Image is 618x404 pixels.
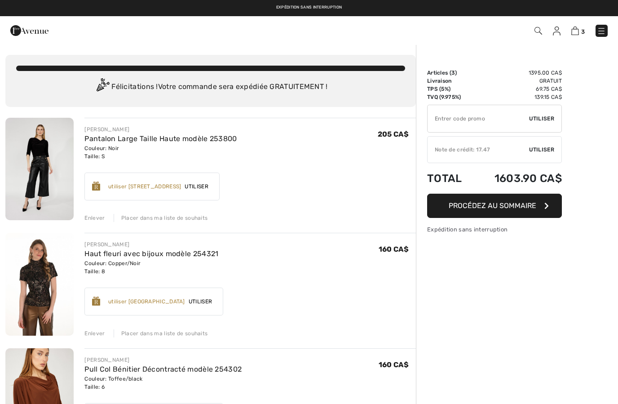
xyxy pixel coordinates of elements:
[185,297,216,306] span: Utiliser
[571,25,585,36] a: 3
[378,130,409,138] span: 205 CA$
[114,329,208,337] div: Placer dans ma liste de souhaits
[449,201,536,210] span: Procédez au sommaire
[10,22,49,40] img: 1ère Avenue
[451,70,455,76] span: 3
[84,249,218,258] a: Haut fleuri avec bijoux modèle 254321
[473,93,562,101] td: 139.15 CA$
[10,26,49,34] a: 1ère Avenue
[427,93,473,101] td: TVQ (9.975%)
[427,69,473,77] td: Articles ( )
[84,214,105,222] div: Enlever
[181,182,212,191] span: Utiliser
[5,118,74,220] img: Pantalon Large Taille Haute modèle 253800
[93,78,111,96] img: Congratulation2.svg
[114,214,208,222] div: Placer dans ma liste de souhaits
[427,163,473,194] td: Total
[84,134,237,143] a: Pantalon Large Taille Haute modèle 253800
[84,259,218,275] div: Couleur: Copper/Noir Taille: 8
[379,245,409,253] span: 160 CA$
[427,225,562,234] div: Expédition sans interruption
[597,27,606,36] img: Menu
[473,77,562,85] td: Gratuit
[427,85,473,93] td: TPS (5%)
[84,356,242,364] div: [PERSON_NAME]
[92,182,100,191] img: Reward-Logo.svg
[92,297,100,306] img: Reward-Logo.svg
[428,105,529,132] input: Code promo
[84,375,242,391] div: Couleur: Toffee/black Taille: 6
[108,182,181,191] div: utiliser [STREET_ADDRESS]
[427,194,562,218] button: Procédez au sommaire
[529,115,554,123] span: Utiliser
[529,146,554,154] span: Utiliser
[473,69,562,77] td: 1395.00 CA$
[16,78,405,96] div: Félicitations ! Votre commande sera expédiée GRATUITEMENT !
[84,365,242,373] a: Pull Col Bénitier Décontracté modèle 254302
[534,27,542,35] img: Recherche
[473,163,562,194] td: 1603.90 CA$
[571,27,579,35] img: Panier d'achat
[473,85,562,93] td: 69.75 CA$
[428,146,529,154] div: Note de crédit: 17.47
[379,360,409,369] span: 160 CA$
[553,27,561,36] img: Mes infos
[108,297,185,306] div: utiliser [GEOGRAPHIC_DATA]
[84,329,105,337] div: Enlever
[427,77,473,85] td: Livraison
[84,125,237,133] div: [PERSON_NAME]
[84,144,237,160] div: Couleur: Noir Taille: S
[5,233,74,335] img: Haut fleuri avec bijoux modèle 254321
[581,28,585,35] span: 3
[84,240,218,249] div: [PERSON_NAME]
